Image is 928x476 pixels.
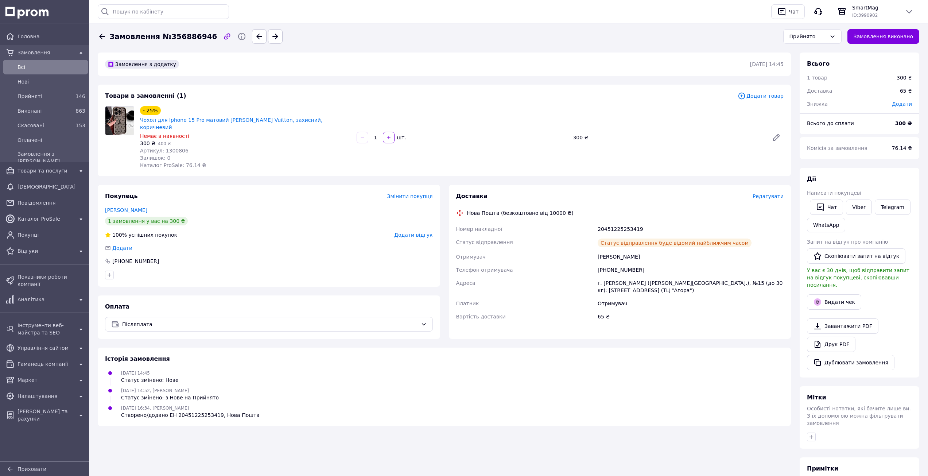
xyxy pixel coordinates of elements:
[807,248,905,264] button: Скопіювати запит на відгук
[122,320,418,328] span: Післяплата
[140,162,206,168] span: Каталог ProSale: 76.14 ₴
[738,92,784,100] span: Додати товар
[596,310,785,323] div: 65 ₴
[18,273,85,288] span: Показники роботи компанії
[18,49,74,56] span: Замовлення
[456,239,513,245] span: Статус відправлення
[112,232,127,238] span: 100%
[807,120,854,126] span: Всього до сплати
[896,83,916,99] div: 65 ₴
[18,231,85,239] span: Покупці
[112,258,160,265] div: [PHONE_NUMBER]
[807,239,888,245] span: Запит на відгук про компанію
[18,183,85,190] span: [DEMOGRAPHIC_DATA]
[807,218,845,232] a: WhatsApp
[570,132,766,143] div: 300 ₴
[75,123,85,128] span: 153
[807,101,828,107] span: Знижка
[121,376,179,384] div: Статус змінено: Нове
[18,150,85,165] span: Замовлення з [PERSON_NAME]
[395,134,407,141] div: шт.
[18,122,71,129] span: Скасовані
[140,140,155,146] span: 300 ₴
[892,145,912,151] span: 76.14 ₴
[852,4,899,11] span: SmartMag
[807,294,861,310] button: Видати чек
[18,107,71,115] span: Виконані
[807,145,867,151] span: Комісія за замовлення
[456,254,486,260] span: Отримувач
[394,232,432,238] span: Додати відгук
[18,93,71,100] span: Прийняті
[121,371,150,376] span: [DATE] 14:45
[753,193,784,199] span: Редагувати
[807,355,894,370] button: Дублювати замовлення
[18,376,74,384] span: Маркет
[807,394,826,401] span: Мітки
[456,280,475,286] span: Адреса
[788,6,800,17] div: Чат
[897,74,912,81] div: 300 ₴
[596,263,785,276] div: [PHONE_NUMBER]
[456,301,479,306] span: Платник
[140,148,189,154] span: Артикул: 1300806
[105,92,186,99] span: Товари в замовленні (1)
[18,466,46,472] span: Приховати
[456,267,513,273] span: Телефон отримувача
[771,4,805,19] button: Чат
[18,199,85,206] span: Повідомлення
[769,130,784,145] a: Редагувати
[105,355,170,362] span: Історія замовлення
[789,32,827,40] div: Прийнято
[807,267,909,288] span: У вас є 30 днів, щоб відправити запит на відгук покупцеві, скопіювавши посилання.
[121,388,189,393] span: [DATE] 14:52, [PERSON_NAME]
[807,318,878,334] a: Завантажити PDF
[456,314,506,320] span: Вартість доставки
[121,406,189,411] span: [DATE] 16:34, [PERSON_NAME]
[140,133,189,139] span: Немає в наявності
[847,29,920,44] button: Замовлення виконано
[596,297,785,310] div: Отримувач
[807,190,861,196] span: Написати покупцеві
[75,93,85,99] span: 146
[807,465,838,472] span: Примітки
[807,88,832,94] span: Доставка
[18,136,85,144] span: Оплачені
[105,303,129,310] span: Оплата
[98,4,229,19] input: Пошук по кабінету
[852,13,878,18] span: ID: 3990902
[750,61,784,67] time: [DATE] 14:45
[121,411,260,419] div: Створено/додано ЕН 20451225253419, Нова Пошта
[140,155,171,161] span: Залишок: 0
[18,322,74,336] span: Інструменти веб-майстра та SEO
[18,360,74,368] span: Гаманець компанії
[846,200,871,215] a: Viber
[598,239,752,247] div: Статус відправлення буде відомий найближчим часом
[596,250,785,263] div: [PERSON_NAME]
[18,296,74,303] span: Аналітика
[810,200,843,215] button: Чат
[18,392,74,400] span: Налаштування
[75,108,85,114] span: 863
[895,120,912,126] b: 300 ₴
[18,33,85,40] span: Головна
[105,107,134,135] img: Чохол для Iphone 15 Pro матовий Louis Vuitton, захисний, коричневий
[875,200,910,215] a: Telegram
[18,408,74,422] span: [PERSON_NAME] та рахунки
[105,231,177,239] div: успішних покупок
[807,60,830,67] span: Всього
[807,337,855,352] a: Друк PDF
[140,117,322,130] a: Чохол для Iphone 15 Pro матовий [PERSON_NAME] Vuitton, захисний, коричневий
[807,406,911,426] span: Особисті нотатки, які бачите лише ви. З їх допомогою можна фільтрувати замовлення
[456,193,488,200] span: Доставка
[807,75,827,81] span: 1 товар
[596,276,785,297] div: г. [PERSON_NAME] ([PERSON_NAME][GEOGRAPHIC_DATA].), №15 (до 30 кг): [STREET_ADDRESS] (ТЦ "Агора")
[121,394,219,401] div: Статус змінено: з Нове на Прийнято
[387,193,433,199] span: Змінити покупця
[18,78,85,85] span: Нові
[105,193,138,200] span: Покупець
[18,344,74,352] span: Управління сайтом
[105,60,179,69] div: Замовлення з додатку
[807,175,816,182] span: Дії
[112,245,132,251] span: Додати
